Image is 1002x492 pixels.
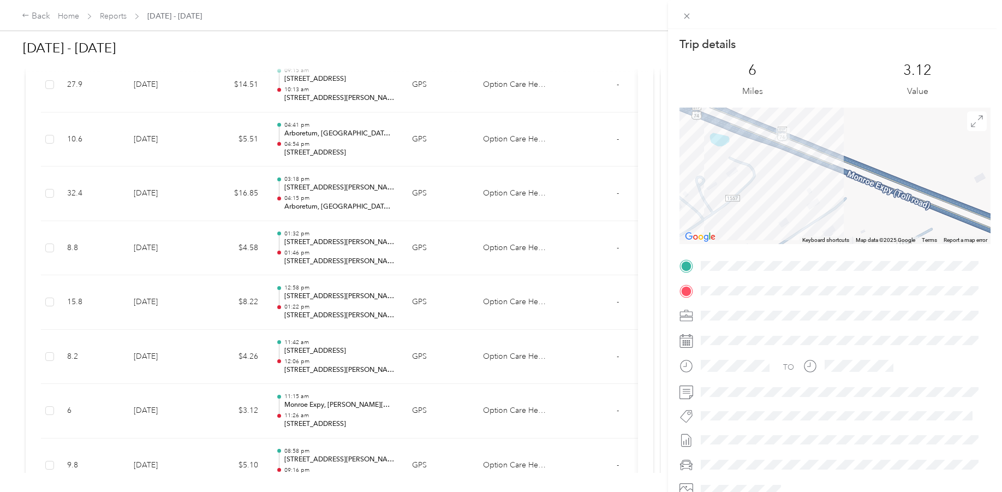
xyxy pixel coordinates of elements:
[856,237,915,243] span: Map data ©2025 Google
[742,85,763,98] p: Miles
[679,37,736,52] p: Trip details
[783,361,794,373] div: TO
[907,85,928,98] p: Value
[922,237,937,243] a: Terms (opens in new tab)
[802,236,849,244] button: Keyboard shortcuts
[682,230,718,244] a: Open this area in Google Maps (opens a new window)
[903,62,932,79] p: 3.12
[944,237,987,243] a: Report a map error
[682,230,718,244] img: Google
[941,431,1002,492] iframe: Everlance-gr Chat Button Frame
[748,62,756,79] p: 6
